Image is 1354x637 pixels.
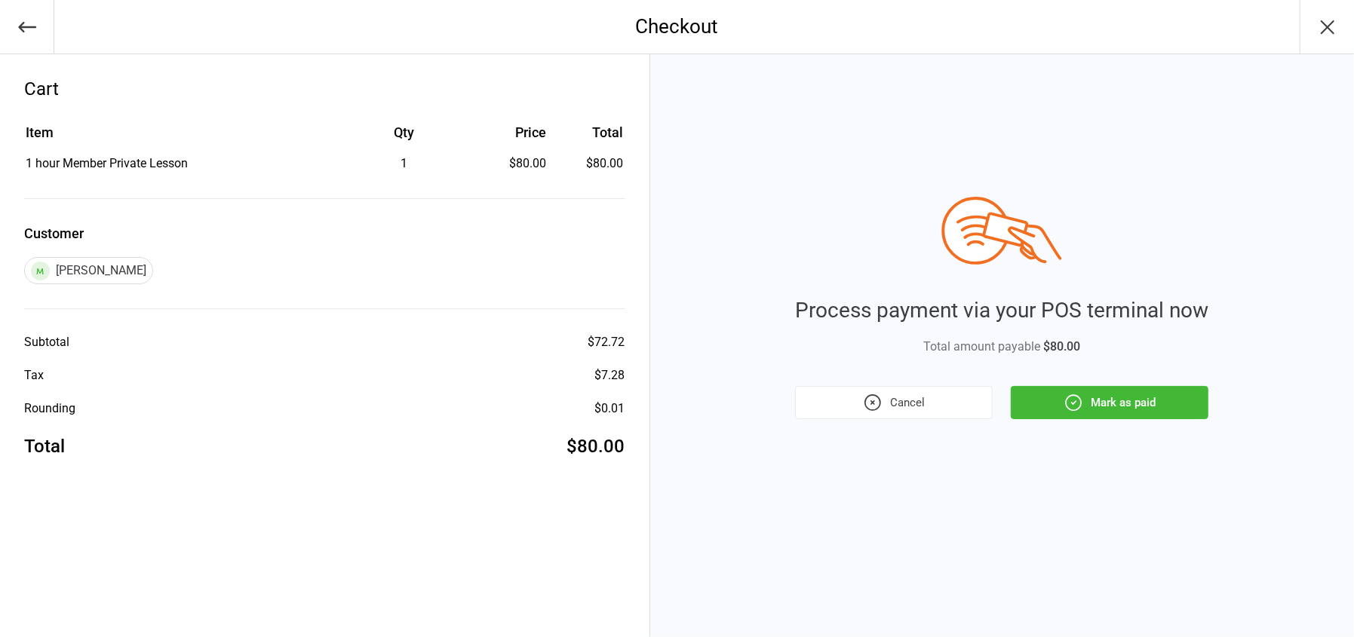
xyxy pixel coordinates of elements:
[552,155,623,173] td: $80.00
[24,75,625,103] div: Cart
[339,155,469,173] div: 1
[24,366,44,384] div: Tax
[339,122,469,153] th: Qty
[795,295,1208,326] div: Process payment via your POS terminal now
[26,122,337,153] th: Item
[595,400,625,418] div: $0.01
[26,156,188,170] span: 1 hour Member Private Lesson
[24,433,65,460] div: Total
[471,122,547,142] div: Price
[24,333,69,351] div: Subtotal
[595,366,625,384] div: $7.28
[24,257,153,284] div: [PERSON_NAME]
[588,333,625,351] div: $72.72
[1043,339,1080,354] span: $80.00
[795,338,1208,356] div: Total amount payable
[795,386,993,419] button: Cancel
[552,122,623,153] th: Total
[1011,386,1208,419] button: Mark as paid
[471,155,547,173] div: $80.00
[24,223,625,243] label: Customer
[567,433,625,460] div: $80.00
[24,400,75,418] div: Rounding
